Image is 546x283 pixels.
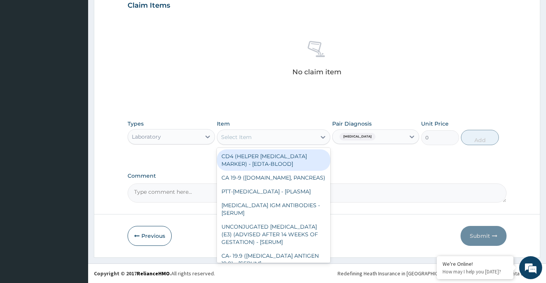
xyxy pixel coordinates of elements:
p: No claim item [292,68,341,76]
button: Submit [461,226,507,246]
div: UNCONJUGATED [MEDICAL_DATA] (E3) (ADVISED AFTER 14 WEEKS OF GESTATION) - [SERUM] [217,220,331,249]
strong: Copyright © 2017 . [94,270,171,277]
a: RelianceHMO [137,270,170,277]
div: PTT-[MEDICAL_DATA] - [PLASMA] [217,185,331,198]
textarea: Type your message and hit 'Enter' [4,196,146,222]
div: CD4 (HELPER [MEDICAL_DATA] MARKER) - [EDTA-BLOOD] [217,149,331,171]
div: CA 19-9 ([DOMAIN_NAME], PANCREAS) [217,171,331,185]
div: CA- 19.9 ([MEDICAL_DATA] ANTIGEN 19.9) - [SERUM] [217,249,331,270]
span: [MEDICAL_DATA] [339,133,375,141]
div: [MEDICAL_DATA] IGM ANTIBODIES -[SERUM] [217,198,331,220]
div: Chat with us now [40,43,129,53]
span: We're online! [44,90,106,167]
label: Pair Diagnosis [332,120,372,128]
label: Types [128,121,144,127]
div: Minimize live chat window [126,4,144,22]
h3: Claim Items [128,2,170,10]
button: Previous [128,226,172,246]
div: Laboratory [132,133,161,141]
div: Select Item [221,133,252,141]
footer: All rights reserved. [88,263,546,283]
img: d_794563401_company_1708531726252_794563401 [14,38,31,57]
div: We're Online! [443,260,508,267]
div: Redefining Heath Insurance in [GEOGRAPHIC_DATA] using Telemedicine and Data Science! [338,270,540,277]
label: Comment [128,173,507,179]
p: How may I help you today? [443,268,508,275]
label: Unit Price [421,120,449,128]
label: Item [217,120,230,128]
button: Add [461,130,499,145]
